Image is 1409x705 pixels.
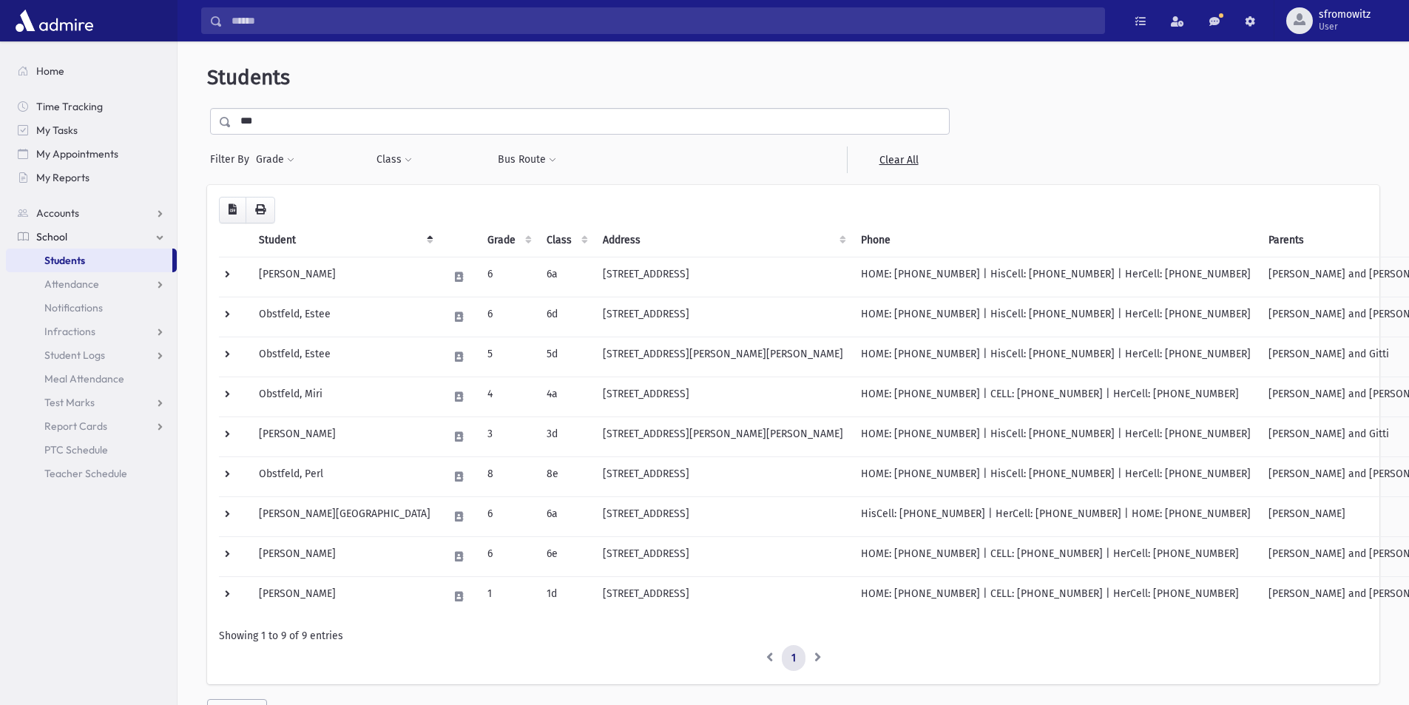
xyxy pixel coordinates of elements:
[594,456,852,496] td: [STREET_ADDRESS]
[6,462,177,485] a: Teacher Schedule
[852,536,1260,576] td: HOME: [PHONE_NUMBER] | CELL: [PHONE_NUMBER] | HerCell: [PHONE_NUMBER]
[207,65,290,90] span: Students
[6,391,177,414] a: Test Marks
[36,100,103,113] span: Time Tracking
[36,171,89,184] span: My Reports
[250,337,439,377] td: Obstfeld, Estee
[852,496,1260,536] td: HisCell: [PHONE_NUMBER] | HerCell: [PHONE_NUMBER] | HOME: [PHONE_NUMBER]
[250,416,439,456] td: [PERSON_NAME]
[538,536,594,576] td: 6e
[36,124,78,137] span: My Tasks
[594,496,852,536] td: [STREET_ADDRESS]
[479,297,538,337] td: 6
[44,372,124,385] span: Meal Attendance
[479,576,538,616] td: 1
[1319,9,1371,21] span: sfromowitz
[479,416,538,456] td: 3
[44,348,105,362] span: Student Logs
[6,225,177,249] a: School
[44,277,99,291] span: Attendance
[782,645,805,672] a: 1
[6,249,172,272] a: Students
[594,297,852,337] td: [STREET_ADDRESS]
[6,367,177,391] a: Meal Attendance
[479,456,538,496] td: 8
[852,416,1260,456] td: HOME: [PHONE_NUMBER] | HisCell: [PHONE_NUMBER] | HerCell: [PHONE_NUMBER]
[250,576,439,616] td: [PERSON_NAME]
[219,628,1368,644] div: Showing 1 to 9 of 9 entries
[594,576,852,616] td: [STREET_ADDRESS]
[852,377,1260,416] td: HOME: [PHONE_NUMBER] | CELL: [PHONE_NUMBER] | HerCell: [PHONE_NUMBER]
[6,343,177,367] a: Student Logs
[538,377,594,416] td: 4a
[376,146,413,173] button: Class
[44,396,95,409] span: Test Marks
[594,223,852,257] th: Address: activate to sort column ascending
[255,146,295,173] button: Grade
[44,443,108,456] span: PTC Schedule
[44,301,103,314] span: Notifications
[538,297,594,337] td: 6d
[479,496,538,536] td: 6
[44,467,127,480] span: Teacher Schedule
[594,257,852,297] td: [STREET_ADDRESS]
[594,337,852,377] td: [STREET_ADDRESS][PERSON_NAME][PERSON_NAME]
[250,456,439,496] td: Obstfeld, Perl
[12,6,97,36] img: AdmirePro
[538,496,594,536] td: 6a
[852,297,1260,337] td: HOME: [PHONE_NUMBER] | HisCell: [PHONE_NUMBER] | HerCell: [PHONE_NUMBER]
[36,147,118,161] span: My Appointments
[6,118,177,142] a: My Tasks
[538,456,594,496] td: 8e
[852,257,1260,297] td: HOME: [PHONE_NUMBER] | HisCell: [PHONE_NUMBER] | HerCell: [PHONE_NUMBER]
[479,223,538,257] th: Grade: activate to sort column ascending
[497,146,557,173] button: Bus Route
[538,257,594,297] td: 6a
[852,337,1260,377] td: HOME: [PHONE_NUMBER] | HisCell: [PHONE_NUMBER] | HerCell: [PHONE_NUMBER]
[250,257,439,297] td: [PERSON_NAME]
[250,536,439,576] td: [PERSON_NAME]
[479,377,538,416] td: 4
[6,296,177,320] a: Notifications
[219,197,246,223] button: CSV
[538,576,594,616] td: 1d
[210,152,255,167] span: Filter By
[538,416,594,456] td: 3d
[36,64,64,78] span: Home
[6,414,177,438] a: Report Cards
[250,223,439,257] th: Student: activate to sort column descending
[36,230,67,243] span: School
[246,197,275,223] button: Print
[847,146,950,173] a: Clear All
[6,201,177,225] a: Accounts
[6,142,177,166] a: My Appointments
[852,456,1260,496] td: HOME: [PHONE_NUMBER] | HisCell: [PHONE_NUMBER] | HerCell: [PHONE_NUMBER]
[44,254,85,267] span: Students
[479,536,538,576] td: 6
[44,325,95,338] span: Infractions
[250,496,439,536] td: [PERSON_NAME][GEOGRAPHIC_DATA]
[36,206,79,220] span: Accounts
[538,337,594,377] td: 5d
[6,438,177,462] a: PTC Schedule
[6,95,177,118] a: Time Tracking
[594,377,852,416] td: [STREET_ADDRESS]
[479,337,538,377] td: 5
[594,536,852,576] td: [STREET_ADDRESS]
[250,297,439,337] td: Obstfeld, Estee
[6,59,177,83] a: Home
[852,223,1260,257] th: Phone
[223,7,1104,34] input: Search
[479,257,538,297] td: 6
[6,320,177,343] a: Infractions
[250,377,439,416] td: Obstfeld, Miri
[6,166,177,189] a: My Reports
[44,419,107,433] span: Report Cards
[1319,21,1371,33] span: User
[594,416,852,456] td: [STREET_ADDRESS][PERSON_NAME][PERSON_NAME]
[538,223,594,257] th: Class: activate to sort column ascending
[6,272,177,296] a: Attendance
[852,576,1260,616] td: HOME: [PHONE_NUMBER] | CELL: [PHONE_NUMBER] | HerCell: [PHONE_NUMBER]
